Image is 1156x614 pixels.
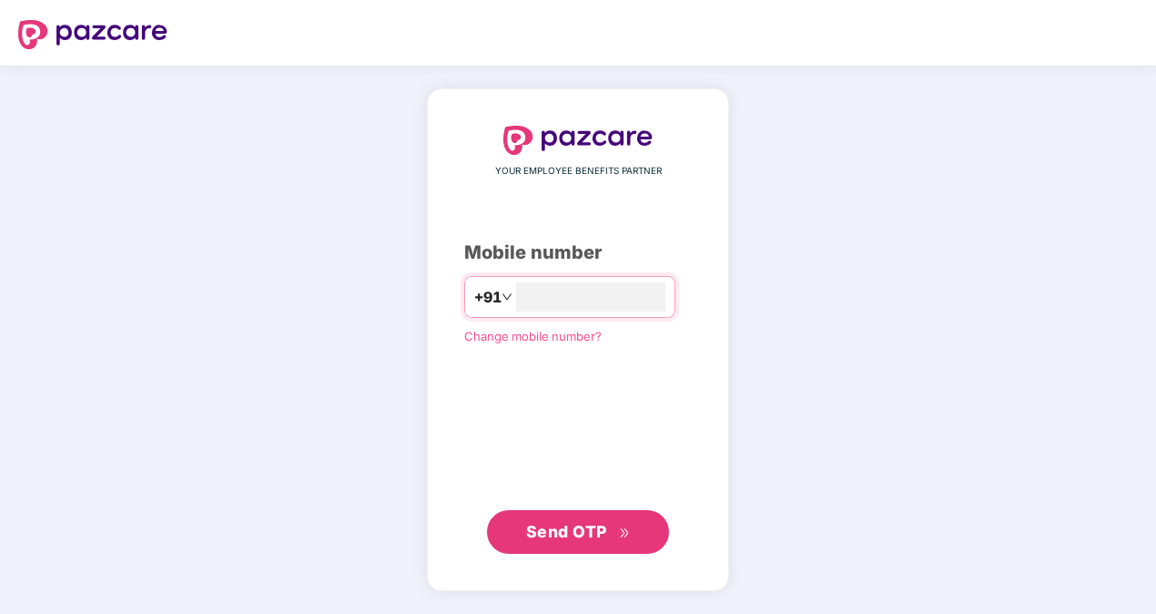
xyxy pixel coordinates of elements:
[619,527,631,539] span: double-right
[464,239,692,267] div: Mobile number
[503,126,653,155] img: logo
[502,292,512,302] span: down
[487,510,669,554] button: Send OTPdouble-right
[464,329,602,343] a: Change mobile number?
[495,164,662,179] span: YOUR EMPLOYEE BENEFITS PARTNER
[474,286,502,309] span: +91
[18,20,167,49] img: logo
[526,522,607,541] span: Send OTP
